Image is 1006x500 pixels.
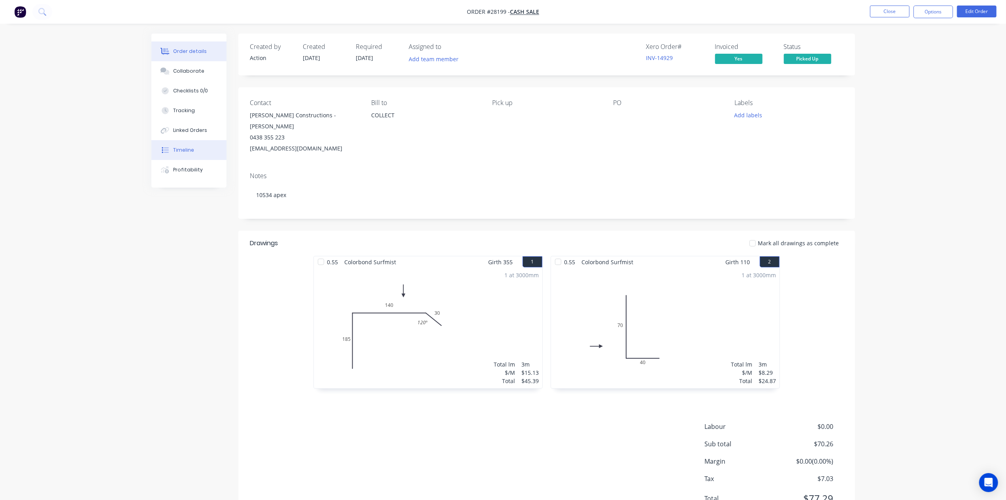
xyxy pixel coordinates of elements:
button: Order details [151,41,226,61]
span: 0.55 [324,256,342,268]
div: 1 at 3000mm [505,271,539,279]
div: Tracking [173,107,195,114]
div: 070401 at 3000mmTotal lm$/MTotal3m$8.29$24.87 [551,268,780,388]
div: $15.13 [522,368,539,377]
span: $7.03 [775,474,833,483]
button: Edit Order [957,6,997,17]
div: Open Intercom Messenger [979,473,998,492]
div: [EMAIL_ADDRESS][DOMAIN_NAME] [250,143,359,154]
div: $24.87 [759,377,776,385]
span: Colorbond Surfmist [579,256,637,268]
button: Checklists 0/0 [151,81,226,101]
span: Sub total [705,439,775,449]
div: Order details [173,48,207,55]
span: Mark all drawings as complete [758,239,839,247]
div: 10534 apex [250,183,843,207]
span: $0.00 [775,422,833,431]
div: $8.29 [759,368,776,377]
button: Timeline [151,140,226,160]
div: Total [494,377,515,385]
span: [DATE] [303,54,321,62]
div: Collaborate [173,68,204,75]
span: Labour [705,422,775,431]
span: Order #28199 - [467,8,510,16]
div: [PERSON_NAME] Constructions - [PERSON_NAME] [250,110,359,132]
button: Add labels [730,110,766,120]
img: Factory [14,6,26,18]
div: Total lm [494,360,515,368]
div: Labels [734,99,843,107]
span: Yes [715,54,763,64]
div: 3m [759,360,776,368]
div: COLLECT [371,110,479,121]
span: Tax [705,474,775,483]
div: $45.39 [522,377,539,385]
button: Add team member [404,54,462,64]
button: Collaborate [151,61,226,81]
div: $/M [494,368,515,377]
span: $0.00 ( 0.00 %) [775,457,833,466]
div: [PERSON_NAME] Constructions - [PERSON_NAME]0438 355 223[EMAIL_ADDRESS][DOMAIN_NAME] [250,110,359,154]
a: INV-14929 [646,54,673,62]
div: Total lm [731,360,753,368]
div: 0438 355 223 [250,132,359,143]
button: Profitability [151,160,226,180]
button: Picked Up [784,54,831,66]
span: $70.26 [775,439,833,449]
span: [DATE] [356,54,374,62]
button: Tracking [151,101,226,120]
div: Required [356,43,400,51]
div: Checklists 0/0 [173,87,208,94]
button: Linked Orders [151,120,226,140]
div: COLLECT [371,110,479,135]
div: Bill to [371,99,479,107]
div: Timeline [173,147,194,154]
span: Colorbond Surfmist [342,256,400,268]
span: Picked Up [784,54,831,64]
div: 1 at 3000mm [742,271,776,279]
div: Xero Order # [646,43,706,51]
div: Status [784,43,843,51]
div: Notes [250,172,843,180]
button: Add team member [409,54,463,64]
div: Drawings [250,239,278,248]
div: Invoiced [715,43,774,51]
div: Profitability [173,166,203,173]
button: 2 [760,256,780,267]
div: PO [613,99,722,107]
div: 3m [522,360,539,368]
div: Linked Orders [173,127,207,134]
div: Created by [250,43,294,51]
button: Options [914,6,953,18]
div: $/M [731,368,753,377]
button: Close [870,6,910,17]
span: 0.55 [561,256,579,268]
div: Pick up [492,99,600,107]
span: Margin [705,457,775,466]
span: Girth 110 [726,256,750,268]
button: 1 [523,256,542,267]
div: Action [250,54,294,62]
div: Total [731,377,753,385]
div: Assigned to [409,43,488,51]
a: CASH SALE [510,8,539,16]
div: Contact [250,99,359,107]
div: 018514030120º1 at 3000mmTotal lm$/MTotal3m$15.13$45.39 [314,268,542,388]
span: Girth 355 [489,256,513,268]
div: Created [303,43,347,51]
